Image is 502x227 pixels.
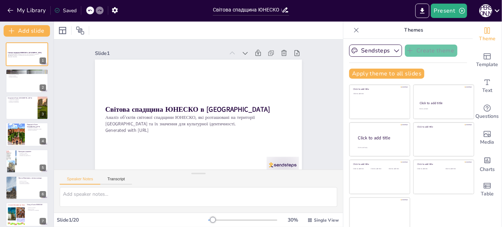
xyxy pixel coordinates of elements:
[479,35,496,43] span: Theme
[482,87,492,94] span: Text
[27,129,46,130] p: Важливість національних парків
[27,127,46,129] p: Унікальні екосистеми
[40,165,46,171] div: 5
[27,204,46,206] p: Огляд об'єктів ЮНЕСКО
[473,73,502,99] div: Add text boxes
[40,111,46,117] div: 3
[8,102,36,103] p: Важливість збереження
[8,75,46,76] p: Вплив на туризм
[8,52,42,54] strong: Світова спадщина ЮНЕСКО в [GEOGRAPHIC_DATA]
[8,74,46,75] p: Різноманітність об'єктів
[105,105,270,114] strong: Світова спадщина ЮНЕСКО в [GEOGRAPHIC_DATA]
[27,209,46,210] p: Відомі об'єкти
[473,22,502,47] div: Change the overall theme
[371,168,387,170] div: Click to add text
[479,4,492,18] button: Ю [PERSON_NAME]
[473,125,502,151] div: Add images, graphics, shapes or video
[481,190,494,198] span: Table
[8,76,46,78] p: Виклики збереження
[353,88,405,91] div: Click to add title
[8,99,36,100] p: Архітектурна спадщина
[473,177,502,203] div: Add a table
[8,56,46,58] p: Generated with [URL]
[446,168,468,170] div: Click to add text
[40,84,46,91] div: 2
[6,122,48,146] div: 4
[18,177,46,179] p: Внесок Німеччини у світову культуру
[476,112,499,120] span: Questions
[18,152,46,154] p: Традиції та звичаї
[18,155,46,157] p: Значення для ідентичності
[420,101,467,105] div: Click to add title
[419,108,467,110] div: Click to add text
[5,5,49,16] button: My Library
[18,181,46,182] p: Вплив на музику
[353,93,405,95] div: Click to add text
[6,203,48,226] div: 7
[18,154,46,155] p: Різноманітність мов
[349,45,402,57] button: Sendsteps
[479,4,492,17] div: Ю [PERSON_NAME]
[18,182,46,183] p: Філософські традиції
[105,127,292,134] p: Generated with [URL]
[54,7,77,14] div: Saved
[18,183,46,185] p: Літературні досягнення
[284,217,302,223] div: 30 %
[358,147,403,148] div: Click to add body
[415,4,429,18] button: Export to PowerPoint
[40,57,46,64] div: 1
[473,151,502,177] div: Add charts and graphs
[476,61,498,69] span: Template
[389,168,405,170] div: Click to add text
[27,210,46,211] p: Різноманітність спадщини
[6,42,48,66] div: 1
[417,125,469,128] div: Click to add title
[95,50,224,57] div: Slide 1
[405,45,457,57] button: Create theme
[40,191,46,198] div: 6
[105,114,292,127] p: Аналіз об'єктів світової спадщини ЮНЕСКО, які розташовані на території [GEOGRAPHIC_DATA] та їх зн...
[57,25,68,36] div: Layout
[314,217,339,223] span: Single View
[417,163,469,166] div: Click to add title
[8,72,46,74] p: Значення світової спадщини для ідентичності
[8,97,36,99] p: Історичні об'єкти [GEOGRAPHIC_DATA]
[417,168,440,170] div: Click to add text
[76,26,85,35] span: Position
[480,138,494,146] span: Media
[8,70,46,73] p: Вступ до теми
[358,135,404,141] div: Click to add title
[40,218,46,224] div: 7
[8,54,46,56] p: Аналіз об'єктів світової спадщини ЮНЕСКО, які розташовані на території [GEOGRAPHIC_DATA] та їх зн...
[473,99,502,125] div: Get real-time input from your audience
[353,163,405,166] div: Click to add title
[6,96,48,120] div: 3
[473,47,502,73] div: Add ready made slides
[6,176,48,200] div: 6
[100,177,132,185] button: Transcript
[8,100,36,102] p: Туризм та дослідження
[40,138,46,144] div: 4
[27,124,46,128] p: Природні об'єкти [GEOGRAPHIC_DATA]
[362,22,466,39] p: Themes
[213,5,282,15] input: Insert title
[27,130,46,131] p: Виклики збереження
[57,217,208,223] div: Slide 1 / 20
[6,149,48,173] div: 5
[4,25,50,37] button: Add slide
[27,207,46,209] p: Кількість об'єктів
[480,166,495,173] span: Charts
[60,177,100,185] button: Speaker Notes
[18,150,46,153] p: Культурна спадщина
[6,69,48,93] div: 2
[353,168,370,170] div: Click to add text
[349,69,424,79] button: Apply theme to all slides
[431,4,467,18] button: Present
